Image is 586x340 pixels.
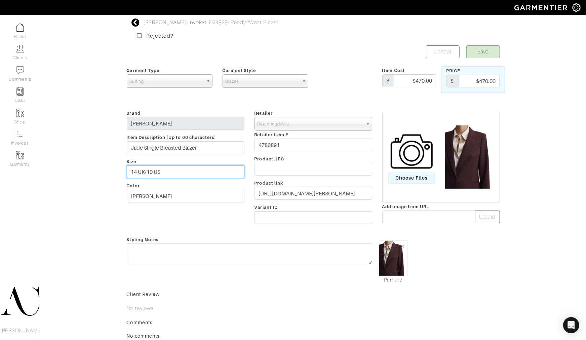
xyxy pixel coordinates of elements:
span: Choose Files [388,173,435,184]
span: Item Description (Up to 60 characters) [127,135,217,140]
img: camera-icon-fc4d3dba96d4bd47ec8a31cd2c90eca330c9151d3c012df1ec2579f4b5ff7bac.png [391,130,433,173]
img: garments-icon-b7da505a4dc4fd61783c78ac3ca0ef83fa9d6f193b1c9dc38574b1d14d53ca28.png [16,109,24,117]
span: Product link [255,181,283,186]
span: Retailer [255,111,273,116]
span: Garment Type [127,68,160,73]
img: garmentier-logo-header-white-b43fb05a5012e4ada735d5af1a66efaba907eab6374d6393d1fbf88cb4ef424d.png [511,2,572,13]
a: Cancel [426,45,460,58]
span: Brand [127,111,141,116]
img: garments-icon-b7da505a4dc4fd61783c78ac3ca0ef83fa9d6f193b1c9dc38574b1d14d53ca28.png [16,151,24,159]
span: Add image from URL [382,204,430,209]
span: Bloomingdale's [258,117,363,131]
div: $ [446,75,459,87]
span: Variant ID [255,205,278,210]
span: Suiting [130,75,203,88]
div: $ [382,74,394,87]
button: Upload [475,211,500,223]
div: Comments [127,319,500,326]
img: clients-icon-6bae9207a08558b7cb47a8932f037763ab4055f8c8b6bfacd5dc20c3e0201464.png [16,44,24,53]
div: Client Review [127,291,500,298]
span: Blazer [226,75,299,88]
button: Save [466,45,500,58]
img: orders-icon-0abe47150d42831381b5fb84f609e132dff9fe21cb692f30cb5eec754e2cba89.png [16,130,24,138]
div: Open Intercom Messenger [563,317,579,333]
img: comment-icon-a0a6a9ef722e966f86d9cbdc48e553b5cf19dbc54f86b18d962a5391bc8f6eb6.png [16,66,24,74]
span: Item Cost [382,68,405,73]
span: Size [127,159,136,164]
div: - - Ready2Wear Blazer [144,18,278,27]
span: Product UPC [255,156,284,161]
p: No reviews [127,304,500,312]
span: Price [446,68,461,73]
span: × [400,241,405,251]
a: Mark As Primary [379,276,407,284]
span: Color [127,183,140,188]
strong: Rejected? [146,33,173,39]
img: 14689024_fpx.jpeg [442,125,499,189]
div: No comments [127,333,500,339]
a: Invoice # 24828 [189,20,228,26]
img: dashboard-icon-dbcd8f5a0b271acd01030246c82b418ddd0df26cd7fceb0bd07c9910d44c42f6.png [16,23,24,32]
img: gear-icon-white-bd11855cb880d31180b6d7d6211b90ccbf57a29d726f0c71d8c61bd08dd39cc2.png [572,3,581,12]
span: Retailer Item # [255,132,289,137]
span: Styling Notes [127,235,159,244]
img: reminder-icon-8004d30b9f0a5d33ae49ab947aed9ed385cf756f9e5892f1edd6e32f2345188e.png [16,87,24,96]
img: 14689024_fpx.jpeg [379,240,407,276]
span: Garment Style [223,68,256,73]
a: [PERSON_NAME] [144,20,187,26]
